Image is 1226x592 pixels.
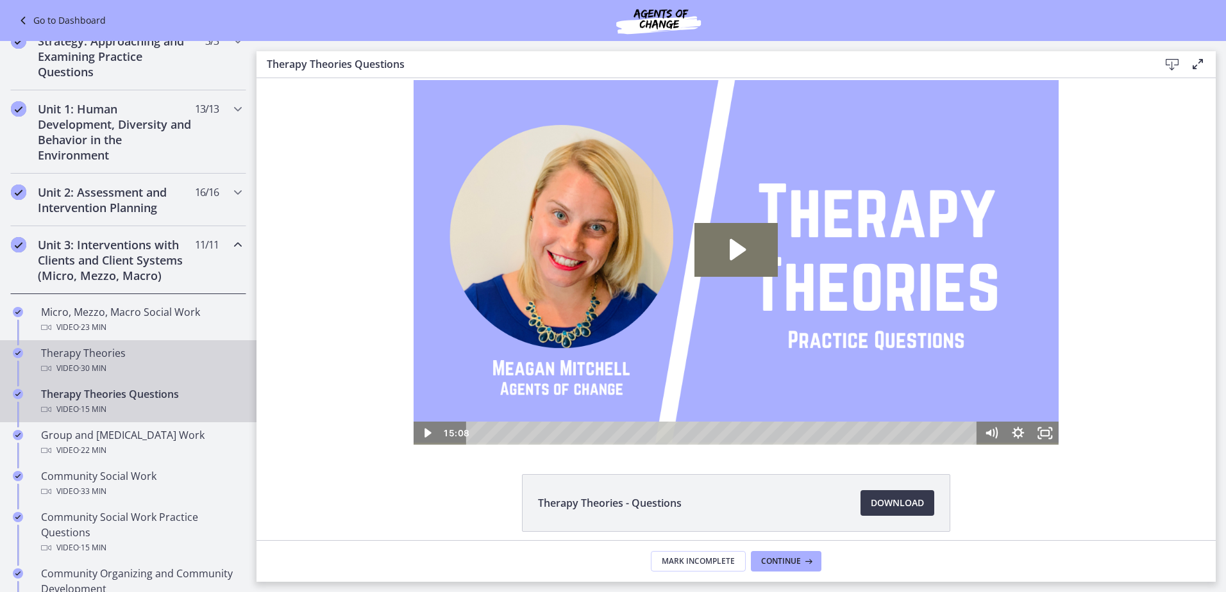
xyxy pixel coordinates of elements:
[41,345,241,376] div: Therapy Theories
[15,13,106,28] a: Go to Dashboard
[662,556,735,566] span: Mark Incomplete
[205,33,219,49] span: 3 / 3
[41,304,241,335] div: Micro, Mezzo, Macro Social Work
[775,343,802,366] button: Fullscreen
[438,145,522,199] button: Play Video: cbe5kl9t4o1cl02sigig.mp4
[41,386,241,417] div: Therapy Theories Questions
[13,568,23,579] i: Completed
[41,509,241,555] div: Community Social Work Practice Questions
[38,33,194,79] h2: Strategy: Approaching and Examining Practice Questions
[41,361,241,376] div: Video
[79,361,106,376] span: · 30 min
[220,343,715,366] div: Playbar
[11,237,26,252] i: Completed
[38,101,194,163] h2: Unit 1: Human Development, Diversity and Behavior in the Environment
[41,540,241,555] div: Video
[861,490,934,516] a: Download
[38,237,194,283] h2: Unit 3: Interventions with Clients and Client Systems (Micro, Mezzo, Macro)
[267,56,1139,72] h3: Therapy Theories Questions
[41,443,241,458] div: Video
[13,512,23,522] i: Completed
[721,343,748,366] button: Mute
[13,430,23,440] i: Completed
[157,343,184,366] button: Play Video
[11,101,26,117] i: Completed
[13,348,23,358] i: Completed
[41,427,241,458] div: Group and [MEDICAL_DATA] Work
[38,185,194,215] h2: Unit 2: Assessment and Intervention Planning
[761,556,801,566] span: Continue
[11,185,26,200] i: Completed
[79,484,106,499] span: · 33 min
[79,443,106,458] span: · 22 min
[13,307,23,317] i: Completed
[41,484,241,499] div: Video
[41,320,241,335] div: Video
[41,402,241,417] div: Video
[41,468,241,499] div: Community Social Work
[79,320,106,335] span: · 23 min
[195,101,219,117] span: 13 / 13
[256,78,1216,445] iframe: Video Lesson
[538,495,682,511] span: Therapy Theories - Questions
[871,495,924,511] span: Download
[13,389,23,399] i: Completed
[651,551,746,571] button: Mark Incomplete
[79,402,106,417] span: · 15 min
[13,471,23,481] i: Completed
[195,237,219,252] span: 11 / 11
[751,551,821,571] button: Continue
[582,5,735,36] img: Agents of Change
[195,185,219,200] span: 16 / 16
[748,343,775,366] button: Show settings menu
[11,33,26,49] i: Completed
[79,540,106,555] span: · 15 min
